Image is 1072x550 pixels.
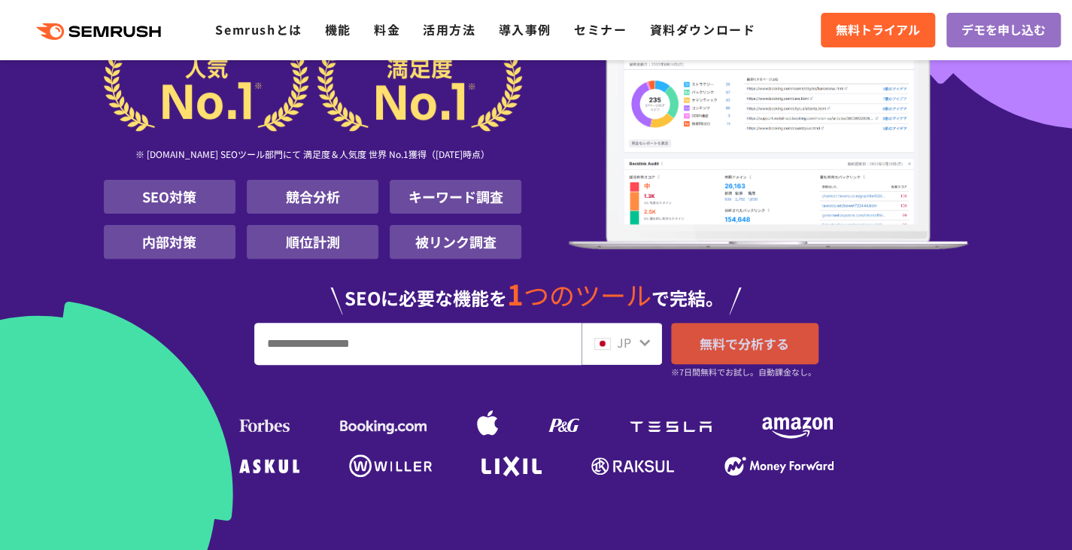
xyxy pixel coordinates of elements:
[104,132,522,180] div: ※ [DOMAIN_NAME] SEOツール部門にて 満足度＆人気度 世界 No.1獲得（[DATE]時点）
[671,323,818,364] a: 無料で分析する
[423,20,475,38] a: 活用方法
[821,13,935,47] a: 無料トライアル
[390,180,521,214] li: キーワード調査
[390,225,521,259] li: 被リンク調査
[247,225,378,259] li: 順位計測
[499,20,551,38] a: 導入事例
[651,284,724,311] span: で完結。
[325,20,351,38] a: 機能
[104,180,235,214] li: SEO対策
[836,20,920,40] span: 無料トライアル
[104,225,235,259] li: 内部対策
[574,20,627,38] a: セミナー
[507,273,524,314] span: 1
[247,180,378,214] li: 競合分析
[649,20,755,38] a: 資料ダウンロード
[104,265,969,315] div: SEOに必要な機能を
[374,20,400,38] a: 料金
[946,13,1061,47] a: デモを申し込む
[617,333,631,351] span: JP
[524,276,651,313] span: つのツール
[700,334,789,353] span: 無料で分析する
[671,365,816,379] small: ※7日間無料でお試し。自動課金なし。
[215,20,302,38] a: Semrushとは
[961,20,1046,40] span: デモを申し込む
[255,324,581,364] input: URL、キーワードを入力してください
